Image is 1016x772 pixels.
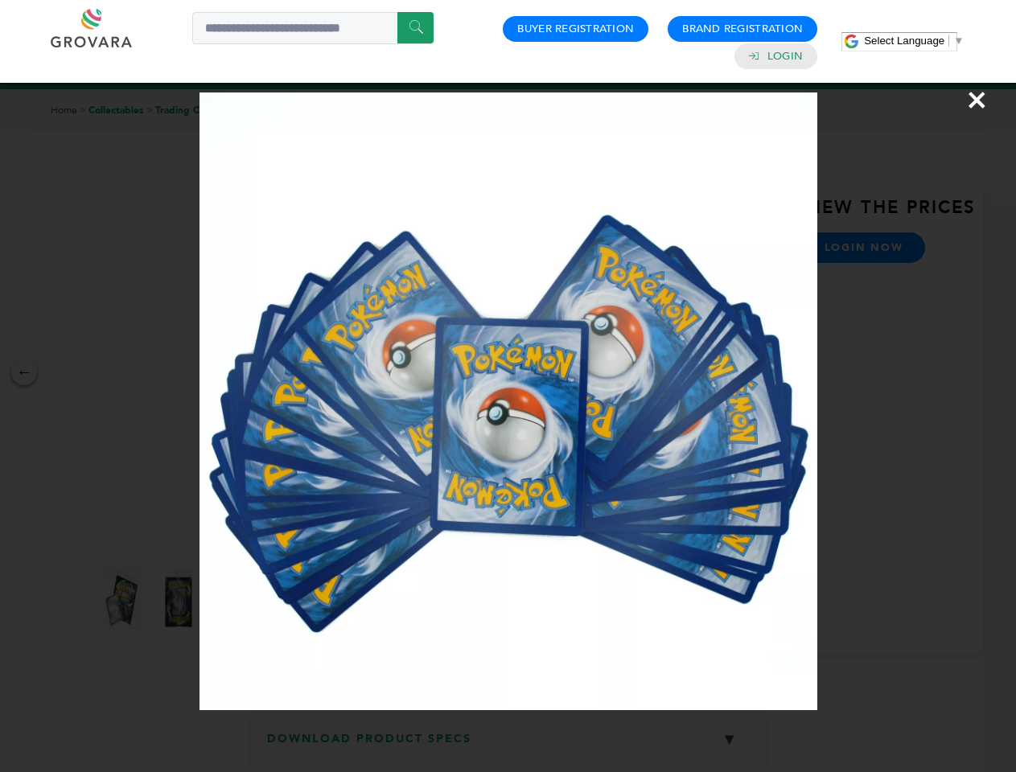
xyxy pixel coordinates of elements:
[953,35,964,47] span: ▼
[192,12,434,44] input: Search a product or brand...
[517,22,634,36] a: Buyer Registration
[682,22,803,36] a: Brand Registration
[966,77,988,122] span: ×
[864,35,964,47] a: Select Language​
[864,35,944,47] span: Select Language
[767,49,803,64] a: Login
[948,35,949,47] span: ​
[199,92,817,710] img: Image Preview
